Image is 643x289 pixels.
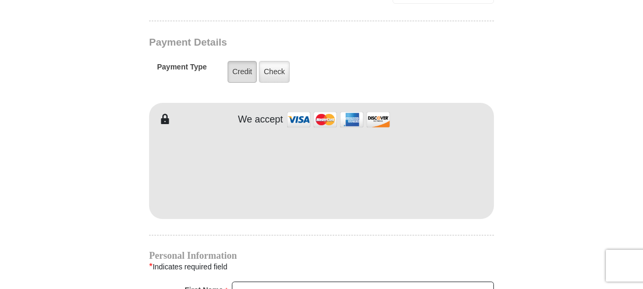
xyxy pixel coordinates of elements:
h4: Personal Information [149,251,494,260]
img: credit cards accepted [285,108,392,131]
label: Check [259,61,290,83]
h4: We accept [238,114,283,126]
div: Indicates required field [149,260,494,274]
h3: Payment Details [149,37,420,49]
h5: Payment Type [157,63,207,77]
label: Credit [228,61,257,83]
